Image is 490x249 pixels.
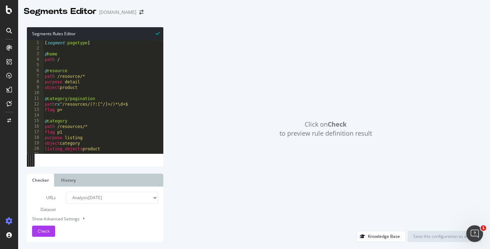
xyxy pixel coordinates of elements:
div: arrow-right-arrow-left [139,10,143,15]
span: Click on to preview rule definition result [280,120,372,138]
div: Segments Editor [24,6,96,17]
div: 15 [27,118,44,124]
div: 9 [27,85,44,90]
div: Show Advanced Settings [27,216,153,222]
a: Checker [27,174,54,187]
div: 5 [27,62,44,68]
div: Knowledge Base [368,233,400,239]
div: 17 [27,129,44,135]
div: 1 [27,40,44,46]
div: Segments Rules Editor [27,27,163,40]
button: Save this configuration as active [408,231,481,242]
div: 2 [27,46,44,51]
a: History [56,174,81,187]
div: 16 [27,124,44,129]
iframe: Intercom live chat [466,225,483,242]
div: 21 [27,152,44,157]
a: Knowledge Base [357,233,406,239]
div: 7 [27,74,44,79]
div: 18 [27,135,44,141]
div: [DOMAIN_NAME] [99,9,136,16]
div: 20 [27,146,44,152]
div: 11 [27,96,44,101]
div: Save this configuration as active [413,233,476,239]
button: Check [32,226,55,237]
strong: Check [328,120,347,128]
button: Knowledge Base [357,231,406,242]
div: 12 [27,101,44,107]
div: 4 [27,57,44,62]
label: URLs Dataset [27,192,61,216]
div: 6 [27,68,44,74]
div: 14 [27,113,44,118]
span: Check [38,228,50,234]
div: 13 [27,107,44,113]
div: 10 [27,90,44,96]
span: 1 [481,225,486,231]
div: 19 [27,141,44,146]
div: 8 [27,79,44,85]
div: 3 [27,51,44,57]
span: Syntax is valid [156,30,160,37]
